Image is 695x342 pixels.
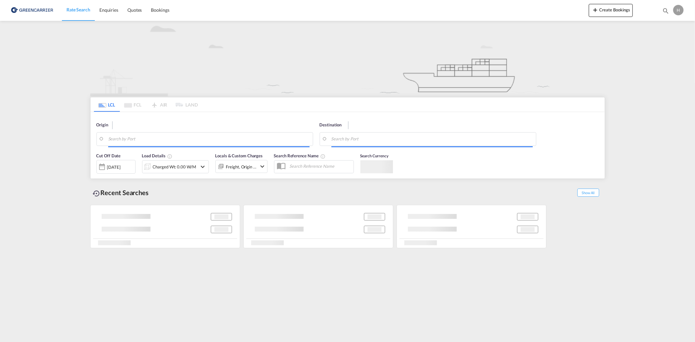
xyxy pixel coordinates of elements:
[90,185,152,200] div: Recent Searches
[360,153,389,158] span: Search Currency
[673,5,684,15] div: H
[96,160,136,174] div: [DATE]
[94,97,198,112] md-pagination-wrapper: Use the left and right arrow keys to navigate between tabs
[151,7,169,13] span: Bookings
[591,6,599,14] md-icon: icon-plus 400-fg
[91,112,605,206] div: Origin Search by Port Destination Search by Port Cut Off Date [DATE]SelectLoad DetailsChargeable ...
[99,7,118,13] span: Enquiries
[215,160,268,173] div: Freight Origin Destinationicon-chevron-down
[662,7,669,17] div: icon-magnify
[258,163,266,170] md-icon: icon-chevron-down
[226,162,257,171] div: Freight Origin Destination
[274,153,326,158] span: Search Reference Name
[96,122,108,128] span: Origin
[153,162,196,171] div: Charged Wt: 0.00 W/M
[286,161,354,171] input: Search Reference Name
[199,163,207,171] md-icon: icon-chevron-down
[215,153,263,158] span: Locals & Custom Charges
[662,7,669,14] md-icon: icon-magnify
[66,7,90,12] span: Rate Search
[96,173,101,182] md-datepicker: Select
[320,154,326,159] md-icon: Your search will be saved by the below given name
[142,160,209,173] div: Charged Wt: 0.00 W/Micon-chevron-down
[167,154,172,159] md-icon: Chargeable Weight
[96,153,121,158] span: Cut Off Date
[320,122,342,128] span: Destination
[127,7,142,13] span: Quotes
[10,3,54,18] img: b0b18ec08afe11efb1d4932555f5f09d.png
[94,97,120,112] md-tab-item: LCL
[589,4,633,17] button: icon-plus 400-fgCreate Bookings
[108,134,310,144] input: Search by Port
[107,164,121,170] div: [DATE]
[577,189,599,197] span: Show All
[90,21,605,96] img: new-LCL.png
[142,153,173,158] span: Load Details
[331,134,533,144] input: Search by Port
[93,190,101,197] md-icon: icon-backup-restore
